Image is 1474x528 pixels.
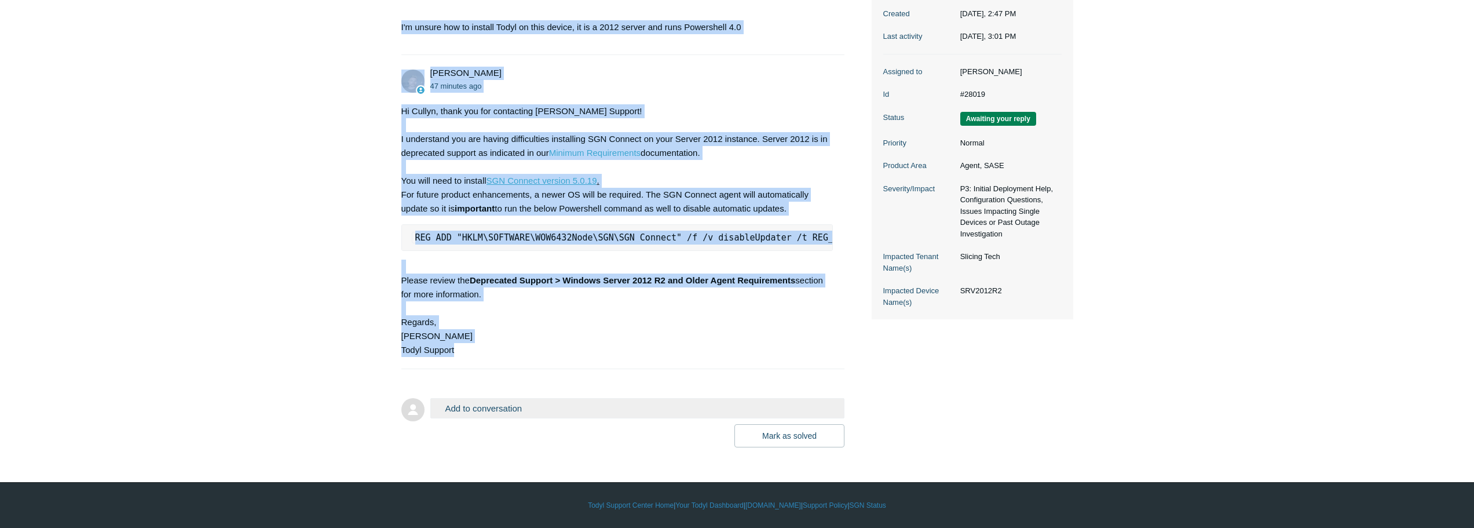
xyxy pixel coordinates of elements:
button: Mark as solved [734,424,844,447]
dt: Priority [883,137,954,149]
dd: Normal [954,137,1062,149]
span: Andy Paull [430,68,502,78]
div: | | | | [401,500,1073,511]
code: REG ADD "HKLM\SOFTWARE\WOW6432Node\SGN\SGN Connect" /f /v disableUpdater /t REG_SZ /d 1 [412,232,874,243]
a: SGN Connect version 5.0.19 [487,176,597,185]
dt: Assigned to [883,66,954,78]
dd: P3: Initial Deployment Help, Configuration Questions, Issues Impacting Single Devices or Past Out... [954,183,1062,240]
p: I'm unsure how to install Todyl on this device, it is a 2012 server and runs Powershell 4.0 [401,20,833,34]
dd: #28019 [954,89,1062,100]
dd: SRV2012R2 [954,285,1062,297]
u: . [597,176,599,185]
time: 09/09/2025, 15:01 [960,32,1016,41]
dd: [PERSON_NAME] [954,66,1062,78]
dt: Impacted Tenant Name(s) [883,251,954,274]
button: Add to conversation [430,398,845,418]
dd: Agent, SASE [954,160,1062,172]
dt: Status [883,112,954,123]
strong: important [455,203,495,213]
a: Minimum Requirements [549,148,641,158]
div: Hi Cullyn, thank you for contacting [PERSON_NAME] Support! I understand you are having difficulti... [401,104,833,357]
dt: Impacted Device Name(s) [883,285,954,308]
span: We are waiting for you to respond [960,112,1036,126]
dt: Id [883,89,954,100]
dt: Created [883,8,954,20]
a: Your Todyl Dashboard [675,500,743,511]
time: 09/09/2025, 15:01 [430,82,482,90]
strong: Deprecated Support > Windows Server 2012 R2 and Older Agent Requirements [470,275,795,285]
a: SGN Status [850,500,886,511]
time: 09/09/2025, 14:47 [960,9,1016,18]
dt: Last activity [883,31,954,42]
a: Support Policy [803,500,847,511]
dt: Product Area [883,160,954,172]
a: Todyl Support Center Home [588,500,674,511]
dt: Severity/Impact [883,183,954,195]
a: [DOMAIN_NAME] [745,500,801,511]
dd: Slicing Tech [954,251,1062,263]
